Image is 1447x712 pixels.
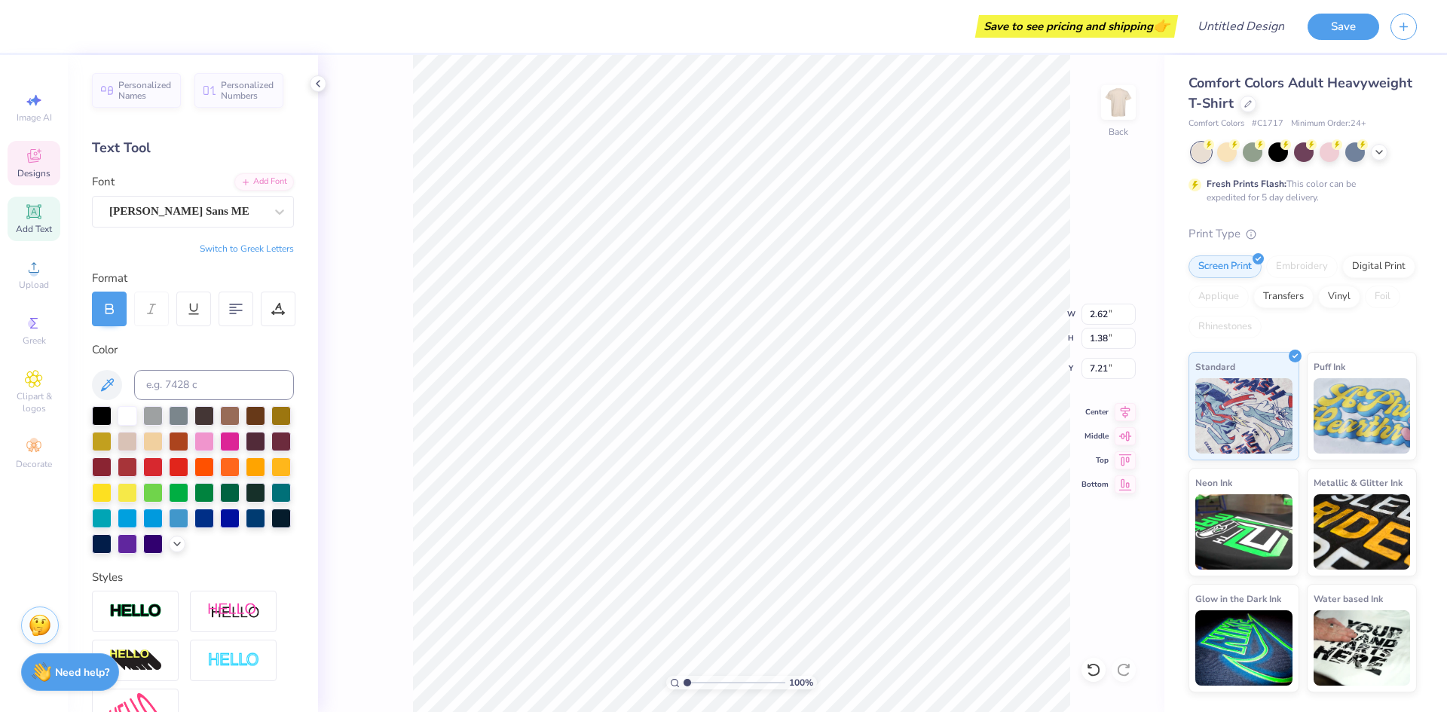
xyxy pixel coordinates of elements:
span: 👉 [1153,17,1170,35]
span: Decorate [16,458,52,470]
div: Transfers [1253,286,1314,308]
img: Water based Ink [1314,610,1411,686]
img: Glow in the Dark Ink [1195,610,1293,686]
span: Personalized Numbers [221,80,274,101]
span: Neon Ink [1195,475,1232,490]
span: Greek [23,335,46,347]
img: Stroke [109,603,162,620]
div: Rhinestones [1188,316,1262,338]
div: Embroidery [1266,255,1338,278]
img: Back [1103,87,1133,118]
span: Personalized Names [118,80,172,101]
img: Puff Ink [1314,378,1411,454]
span: Add Text [16,223,52,235]
img: Neon Ink [1195,494,1293,570]
button: Save [1308,14,1379,40]
strong: Need help? [55,665,109,680]
span: Comfort Colors Adult Heavyweight T-Shirt [1188,74,1412,112]
div: This color can be expedited for 5 day delivery. [1207,177,1392,204]
div: Format [92,270,295,287]
img: Shadow [207,602,260,621]
span: Glow in the Dark Ink [1195,591,1281,607]
div: Save to see pricing and shipping [979,15,1174,38]
div: Foil [1365,286,1400,308]
span: Image AI [17,112,52,124]
input: Untitled Design [1185,11,1296,41]
div: Add Font [234,173,294,191]
div: Digital Print [1342,255,1415,278]
div: Print Type [1188,225,1417,243]
span: # C1717 [1252,118,1283,130]
span: 100 % [789,676,813,689]
span: Top [1081,455,1109,466]
span: Minimum Order: 24 + [1291,118,1366,130]
img: Standard [1195,378,1293,454]
input: e.g. 7428 c [134,370,294,400]
span: Bottom [1081,479,1109,490]
img: 3d Illusion [109,649,162,673]
span: Standard [1195,359,1235,374]
div: Color [92,341,294,359]
span: Designs [17,167,50,179]
label: Font [92,173,115,191]
span: Water based Ink [1314,591,1383,607]
span: Clipart & logos [8,390,60,414]
div: Applique [1188,286,1249,308]
span: Upload [19,279,49,291]
div: Screen Print [1188,255,1262,278]
div: Back [1109,125,1128,139]
span: Middle [1081,431,1109,442]
span: Puff Ink [1314,359,1345,374]
span: Comfort Colors [1188,118,1244,130]
img: Negative Space [207,652,260,669]
strong: Fresh Prints Flash: [1207,178,1286,190]
div: Vinyl [1318,286,1360,308]
span: Center [1081,407,1109,417]
img: Metallic & Glitter Ink [1314,494,1411,570]
div: Styles [92,569,294,586]
div: Text Tool [92,138,294,158]
button: Switch to Greek Letters [200,243,294,255]
span: Metallic & Glitter Ink [1314,475,1403,490]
